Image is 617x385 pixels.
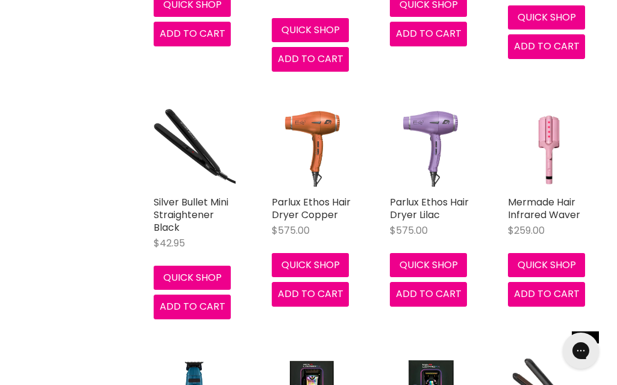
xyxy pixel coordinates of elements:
button: Quick shop [508,5,585,30]
button: Add to cart [508,34,585,58]
span: $575.00 [272,224,310,237]
iframe: Gorgias live chat messenger [557,328,605,373]
span: Add to cart [160,299,225,313]
span: Add to cart [278,287,343,301]
img: Silver Bullet Mini Straightener Black [154,108,236,190]
button: Add to cart [390,282,467,306]
a: Silver Bullet Mini Straightener Black [154,195,228,234]
button: Add to cart [272,282,349,306]
button: Add to cart [272,47,349,71]
span: Add to cart [160,27,225,40]
a: Parlux Ethos Hair Dryer Copper [272,195,351,222]
button: Quick shop [508,253,585,277]
button: Quick shop [154,266,231,290]
img: Mermade Hair Infrared Waver [508,108,590,190]
button: Quick shop [272,18,349,42]
span: Add to cart [514,39,580,53]
button: Quick shop [272,253,349,277]
span: $259.00 [508,224,545,237]
button: Quick shop [390,253,467,277]
span: $42.95 [154,236,185,250]
button: Add to cart [154,295,231,319]
img: Parlux Ethos Hair Dryer Copper [272,108,354,190]
span: Add to cart [396,287,462,301]
a: Parlux Ethos Hair Dryer Lilac [390,195,469,222]
span: $575.00 [390,224,428,237]
img: Parlux Ethos Hair Dryer Lilac [390,108,472,190]
button: Add to cart [390,22,467,46]
span: Add to cart [396,27,462,40]
span: Add to cart [514,287,580,301]
a: Mermade Hair Infrared Waver [508,195,580,222]
button: Add to cart [508,282,585,306]
span: Add to cart [278,52,343,66]
button: Add to cart [154,22,231,46]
